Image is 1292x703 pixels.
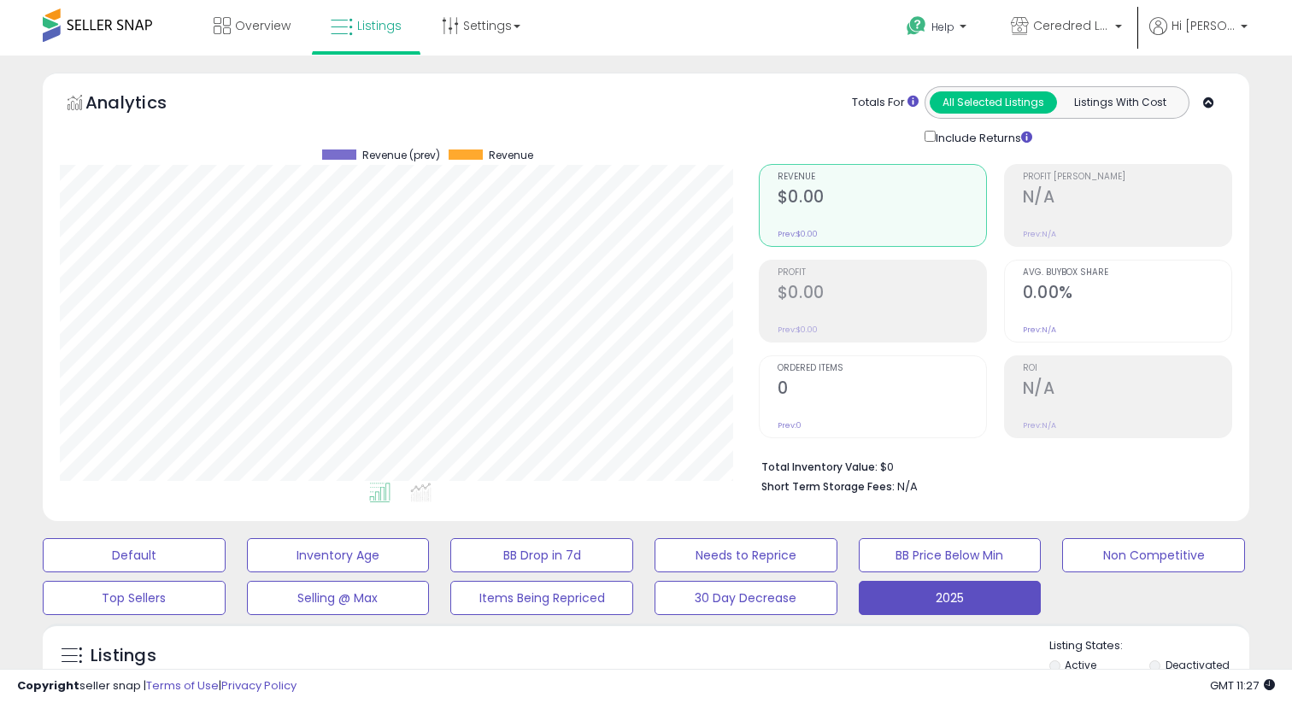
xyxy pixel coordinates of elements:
button: Non Competitive [1062,538,1245,572]
button: BB Drop in 7d [450,538,633,572]
span: Ordered Items [778,364,986,373]
span: Help [931,20,954,34]
small: Prev: N/A [1023,420,1056,431]
h2: $0.00 [778,283,986,306]
div: Totals For [852,95,919,111]
button: Selling @ Max [247,581,430,615]
button: All Selected Listings [930,91,1057,114]
h2: 0.00% [1023,283,1231,306]
span: Hi [PERSON_NAME] [1172,17,1236,34]
button: 30 Day Decrease [655,581,837,615]
b: Total Inventory Value: [761,460,878,474]
h5: Analytics [85,91,200,119]
i: Get Help [906,15,927,37]
button: Top Sellers [43,581,226,615]
label: Deactivated [1166,658,1230,672]
div: Include Returns [912,127,1053,147]
a: Terms of Use [146,677,219,694]
h2: N/A [1023,378,1231,401]
div: seller snap | | [17,678,297,694]
button: Inventory Age [247,538,430,572]
button: Listings With Cost [1056,91,1183,114]
small: Prev: 0 [778,420,802,431]
h5: Listings [91,644,156,668]
label: Active [1065,658,1096,672]
span: 2025-08-15 11:27 GMT [1210,677,1275,694]
button: BB Price Below Min [859,538,1042,572]
small: Prev: N/A [1023,325,1056,335]
h2: 0 [778,378,986,401]
span: Ceredred LLC [1033,17,1110,34]
button: 2025 [859,581,1042,615]
a: Hi [PERSON_NAME] [1149,17,1248,56]
button: Default [43,538,226,572]
span: Avg. Buybox Share [1023,268,1231,278]
span: Profit [778,268,986,278]
span: Revenue [778,173,986,182]
b: Short Term Storage Fees: [761,479,895,494]
h2: N/A [1023,187,1231,210]
span: ROI [1023,364,1231,373]
span: Listings [357,17,402,34]
span: Overview [235,17,291,34]
strong: Copyright [17,677,79,694]
li: $0 [761,455,1219,476]
p: Listing States: [1049,638,1250,654]
h2: $0.00 [778,187,986,210]
button: Items Being Repriced [450,581,633,615]
small: Prev: $0.00 [778,325,818,335]
small: Prev: $0.00 [778,229,818,239]
span: N/A [897,478,918,495]
a: Privacy Policy [221,677,297,694]
a: Help [893,3,984,56]
button: Needs to Reprice [655,538,837,572]
small: Prev: N/A [1023,229,1056,239]
span: Revenue [489,149,533,161]
span: Profit [PERSON_NAME] [1023,173,1231,182]
span: Revenue (prev) [362,149,440,161]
